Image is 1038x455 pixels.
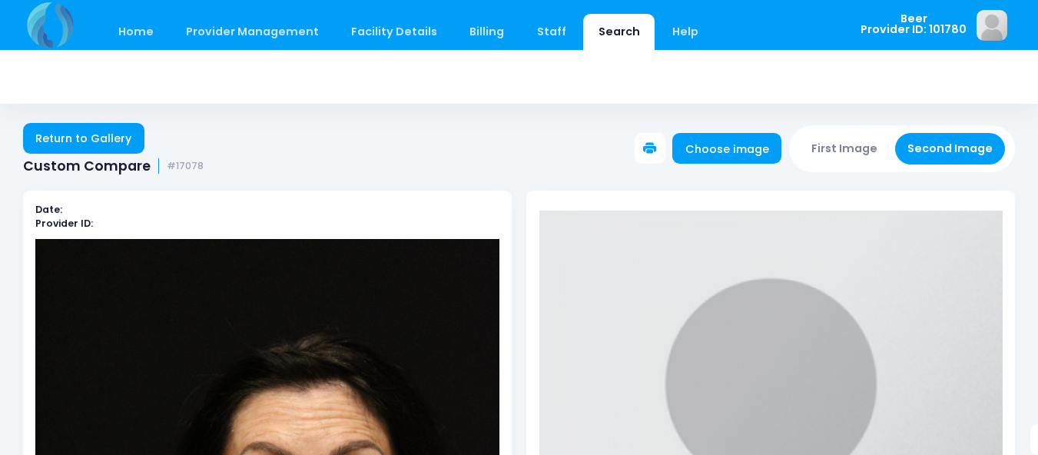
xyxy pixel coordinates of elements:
small: #17078 [167,161,204,172]
span: Custom Compare [23,158,151,174]
a: Billing [455,14,519,50]
a: Choose image [672,133,781,164]
a: Facility Details [337,14,453,50]
a: Provider Management [171,14,333,50]
a: Help [658,14,714,50]
button: First Image [799,133,890,164]
span: Beer Provider ID: 101780 [861,13,967,35]
b: Date: [35,203,62,216]
img: image [977,10,1007,41]
a: Search [583,14,655,50]
button: Second Image [895,133,1006,164]
a: Return to Gallery [23,123,144,154]
b: Provider ID: [35,217,93,230]
a: Staff [522,14,581,50]
a: Home [103,14,168,50]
